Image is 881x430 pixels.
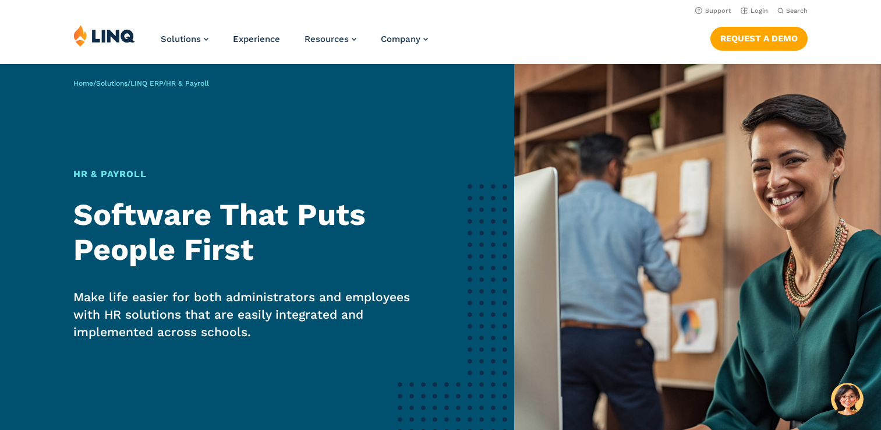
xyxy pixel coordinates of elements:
a: Experience [233,34,280,44]
a: Home [73,79,93,87]
button: Hello, have a question? Let’s chat. [831,383,864,415]
button: Open Search Bar [777,6,808,15]
span: HR & Payroll [166,79,209,87]
span: Company [381,34,420,44]
a: Resources [305,34,356,44]
span: Resources [305,34,349,44]
span: Solutions [161,34,201,44]
a: LINQ ERP [130,79,163,87]
a: Solutions [161,34,208,44]
a: Login [741,7,768,15]
a: Solutions [96,79,128,87]
strong: Software That Puts People First [73,197,366,267]
span: / / / [73,79,209,87]
a: Request a Demo [710,27,808,50]
a: Company [381,34,428,44]
p: Make life easier for both administrators and employees with HR solutions that are easily integrat... [73,288,420,341]
img: LINQ | K‑12 Software [73,24,135,47]
a: Support [695,7,731,15]
h1: HR & Payroll [73,167,420,181]
nav: Button Navigation [710,24,808,50]
nav: Primary Navigation [161,24,428,63]
span: Search [786,7,808,15]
